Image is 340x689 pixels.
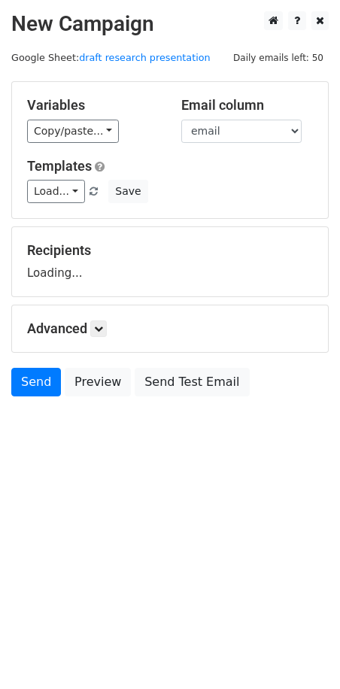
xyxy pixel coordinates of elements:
a: Templates [27,158,92,174]
a: Daily emails left: 50 [228,52,329,63]
h2: New Campaign [11,11,329,37]
a: Load... [27,180,85,203]
a: Preview [65,368,131,396]
span: Daily emails left: 50 [228,50,329,66]
a: Copy/paste... [27,120,119,143]
button: Save [108,180,147,203]
h5: Advanced [27,320,313,337]
h5: Email column [181,97,313,114]
h5: Recipients [27,242,313,259]
a: Send [11,368,61,396]
a: draft research presentation [79,52,210,63]
h5: Variables [27,97,159,114]
small: Google Sheet: [11,52,211,63]
div: Loading... [27,242,313,281]
a: Send Test Email [135,368,249,396]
